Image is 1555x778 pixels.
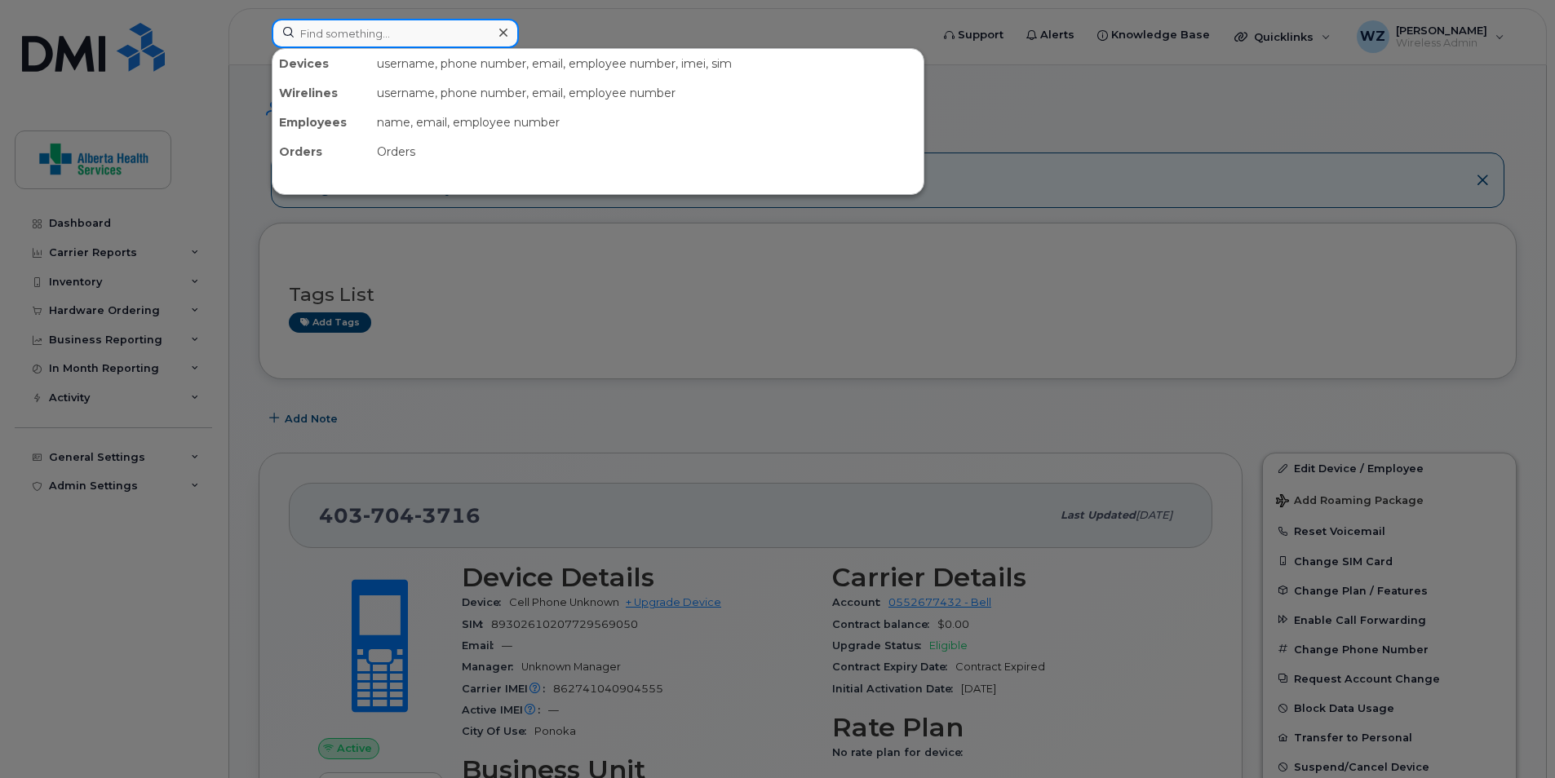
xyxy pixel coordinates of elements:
[272,137,370,166] div: Orders
[272,78,370,108] div: Wirelines
[370,137,924,166] div: Orders
[370,49,924,78] div: username, phone number, email, employee number, imei, sim
[370,108,924,137] div: name, email, employee number
[272,108,370,137] div: Employees
[272,49,370,78] div: Devices
[370,78,924,108] div: username, phone number, email, employee number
